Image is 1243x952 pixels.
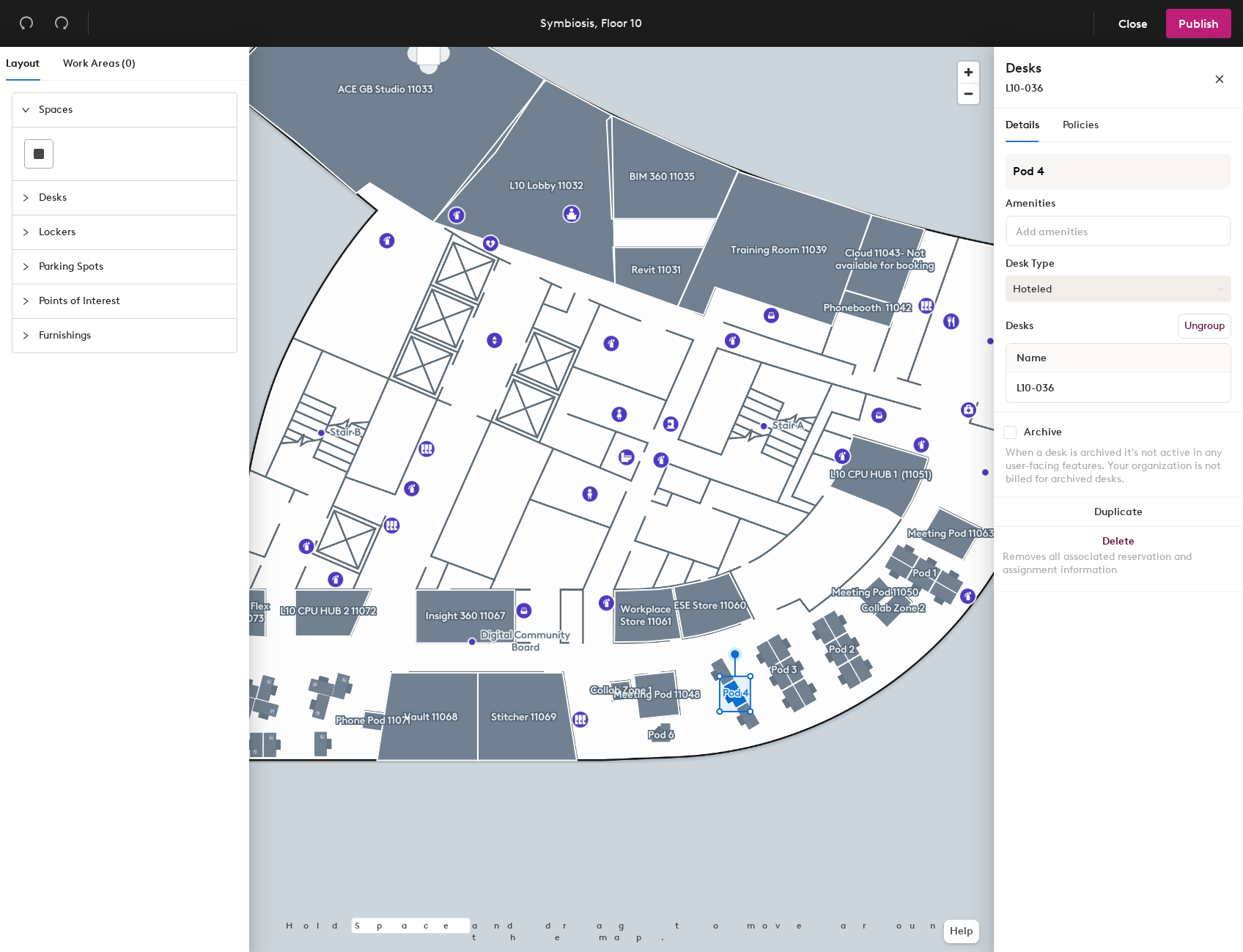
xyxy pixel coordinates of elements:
[39,93,228,127] span: Spaces
[1214,74,1225,84] span: close
[1006,82,1043,95] span: L10-036
[1118,17,1148,31] span: Close
[39,181,228,215] span: Desks
[1106,9,1160,38] button: Close
[1179,17,1219,31] span: Publish
[1003,550,1234,577] div: Removes all associated reservation and assignment information
[1006,119,1039,131] span: Details
[1006,276,1231,302] button: Hoteled
[21,106,30,114] span: expanded
[47,9,76,38] button: Redo (⌘ + ⇧ + Z)
[994,527,1243,591] button: DeleteRemoves all associated reservation and assignment information
[63,57,136,70] span: Work Areas (0)
[39,215,228,249] span: Lockers
[1006,320,1033,332] div: Desks
[540,14,642,32] div: Symbiosis, Floor 10
[994,498,1243,527] button: Duplicate
[1013,221,1145,239] input: Add amenities
[1006,59,1167,78] h4: Desks
[1063,119,1099,131] span: Policies
[944,920,979,943] button: Help
[1009,377,1228,398] input: Unnamed desk
[39,319,228,353] span: Furnishings
[21,262,30,271] span: collapsed
[1166,9,1231,38] button: Publish
[19,15,34,30] span: undo
[39,284,228,318] span: Points of Interest
[1024,427,1062,438] div: Archive
[21,331,30,340] span: collapsed
[1009,345,1054,372] span: Name
[21,228,30,237] span: collapsed
[1178,314,1231,339] button: Ungroup
[1006,198,1231,210] div: Amenities
[39,250,228,284] span: Parking Spots
[12,9,41,38] button: Undo (⌘ + Z)
[1006,446,1231,486] div: When a desk is archived it's not active in any user-facing features. Your organization is not bil...
[21,297,30,306] span: collapsed
[6,57,40,70] span: Layout
[21,193,30,202] span: collapsed
[1006,258,1231,270] div: Desk Type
